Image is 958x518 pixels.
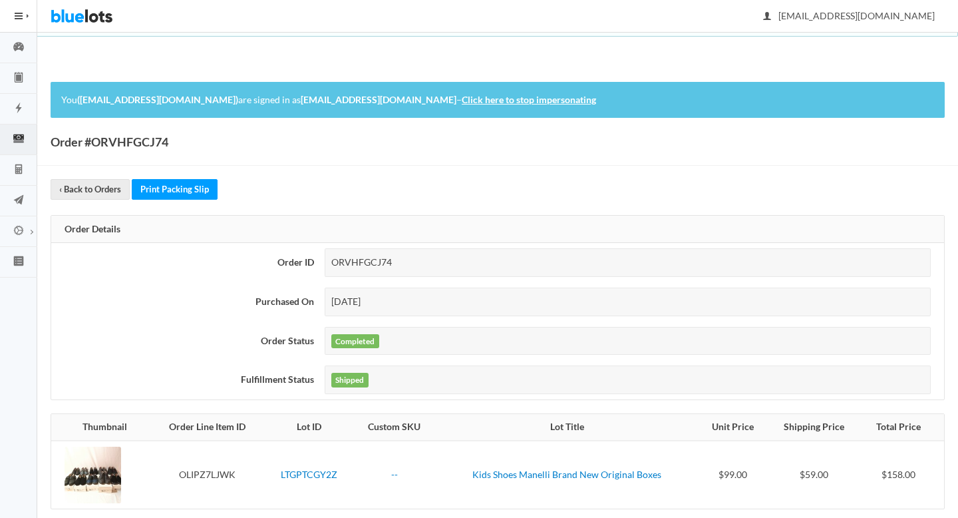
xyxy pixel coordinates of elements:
strong: [EMAIL_ADDRESS][DOMAIN_NAME] [301,94,456,105]
th: Purchased On [51,282,319,322]
a: -- [391,469,398,480]
th: Thumbnail [51,414,150,441]
strong: ([EMAIL_ADDRESS][DOMAIN_NAME]) [77,94,238,105]
td: $59.00 [767,441,861,509]
span: [EMAIL_ADDRESS][DOMAIN_NAME] [764,10,935,21]
td: OLIPZ7LJWK [150,441,265,509]
div: [DATE] [325,288,931,316]
th: Lot Title [436,414,698,441]
a: LTGPTCGY2Z [281,469,337,480]
a: ‹ Back to Orders [51,179,130,200]
div: Order Details [51,216,944,244]
th: Order Status [51,322,319,361]
div: ORVHFGCJ74 [325,248,931,277]
th: Order Line Item ID [150,414,265,441]
h1: Order #ORVHFGCJ74 [51,132,168,152]
th: Fulfillment Status [51,360,319,399]
label: Shipped [331,373,369,388]
ion-icon: person [760,11,774,23]
th: Order ID [51,243,319,282]
th: Total Price [861,414,944,441]
th: Unit Price [699,414,768,441]
th: Custom SKU [353,414,436,441]
label: Completed [331,334,379,349]
p: You are signed in as – [61,93,934,108]
a: Kids Shoes Manelli Brand New Original Boxes [472,469,661,480]
a: Click here to stop impersonating [462,94,596,105]
td: $158.00 [861,441,944,509]
td: $99.00 [699,441,768,509]
a: Print Packing Slip [132,179,218,200]
th: Lot ID [265,414,353,441]
th: Shipping Price [767,414,861,441]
